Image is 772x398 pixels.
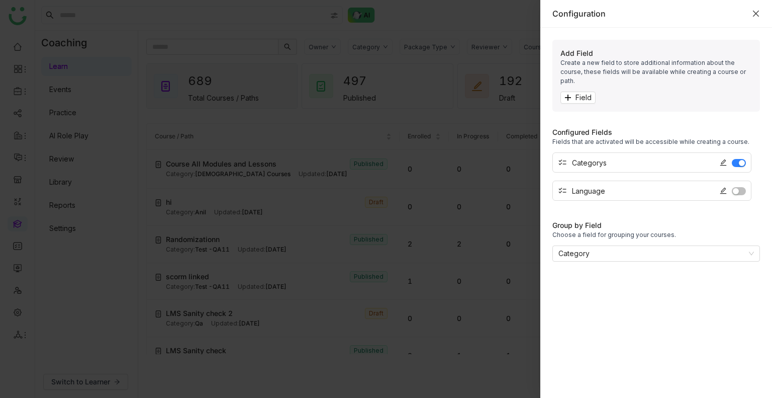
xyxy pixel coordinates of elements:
[552,127,760,137] div: Configured Fields
[552,8,747,19] div: Configuration
[558,186,567,195] i: checklist
[552,137,760,146] div: Fields that are activated will be accessible while creating a course.
[575,92,592,103] span: Field
[552,230,760,240] div: Choose a field for grouping your courses.
[560,48,752,58] div: Add Field
[572,187,605,195] div: Language
[552,220,760,230] div: Group by Field
[558,246,754,261] nz-select-item: Category
[572,158,607,167] div: Categorys
[560,58,752,86] div: Create a new field to store additional information about the course, these fields will be availab...
[752,10,760,18] button: Close
[558,158,567,167] i: checklist
[560,92,596,104] button: Field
